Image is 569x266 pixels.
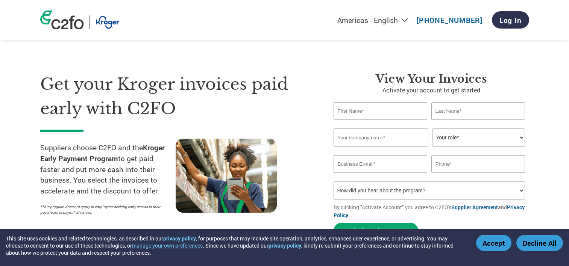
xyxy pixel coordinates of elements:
button: Accept [476,235,511,251]
select: Title/Role [432,128,525,147]
a: privacy policy [163,235,196,242]
div: Inavlid Email Address [334,174,428,178]
input: First Name* [334,102,428,120]
a: Privacy Policy [334,204,525,219]
input: Phone* [431,155,525,173]
p: Activate your account to get started [334,86,529,95]
button: Decline All [516,235,563,251]
div: Invalid company name or company name is too long [334,147,525,152]
a: [PHONE_NUMBER] [417,15,483,25]
h3: View Your Invoices [334,72,529,86]
p: *This program does not apply to employees seeking early access to their paychecks or payroll adva... [40,204,168,215]
p: Suppliers choose C2FO and the to get paid faster and put more cash into their business. You selec... [40,142,176,196]
h1: Get your Kroger invoices paid early with C2FO [40,72,311,121]
img: c2fo logo [40,11,84,29]
button: Activate Account [334,223,418,238]
a: Supplier Agreement [451,204,498,211]
div: Invalid last name or last name is too long [431,121,525,125]
div: Invalid first name or first name is too long [334,121,428,125]
input: Invalid Email format [334,155,428,173]
a: privacy policy [269,242,301,249]
strong: Kroger Early Payment Program [40,143,165,163]
p: By clicking "Activate Account" you agree to C2FO's and [334,203,529,219]
input: Your company name* [334,128,428,147]
div: This site uses cookies and related technologies, as described in our , for purposes that may incl... [6,235,465,256]
a: Log In [492,11,529,29]
img: Kroger [96,15,119,29]
input: Last Name* [431,102,525,120]
button: manage your own preferences [132,242,203,249]
div: Inavlid Phone Number [431,174,525,178]
img: supply chain worker [176,139,277,213]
